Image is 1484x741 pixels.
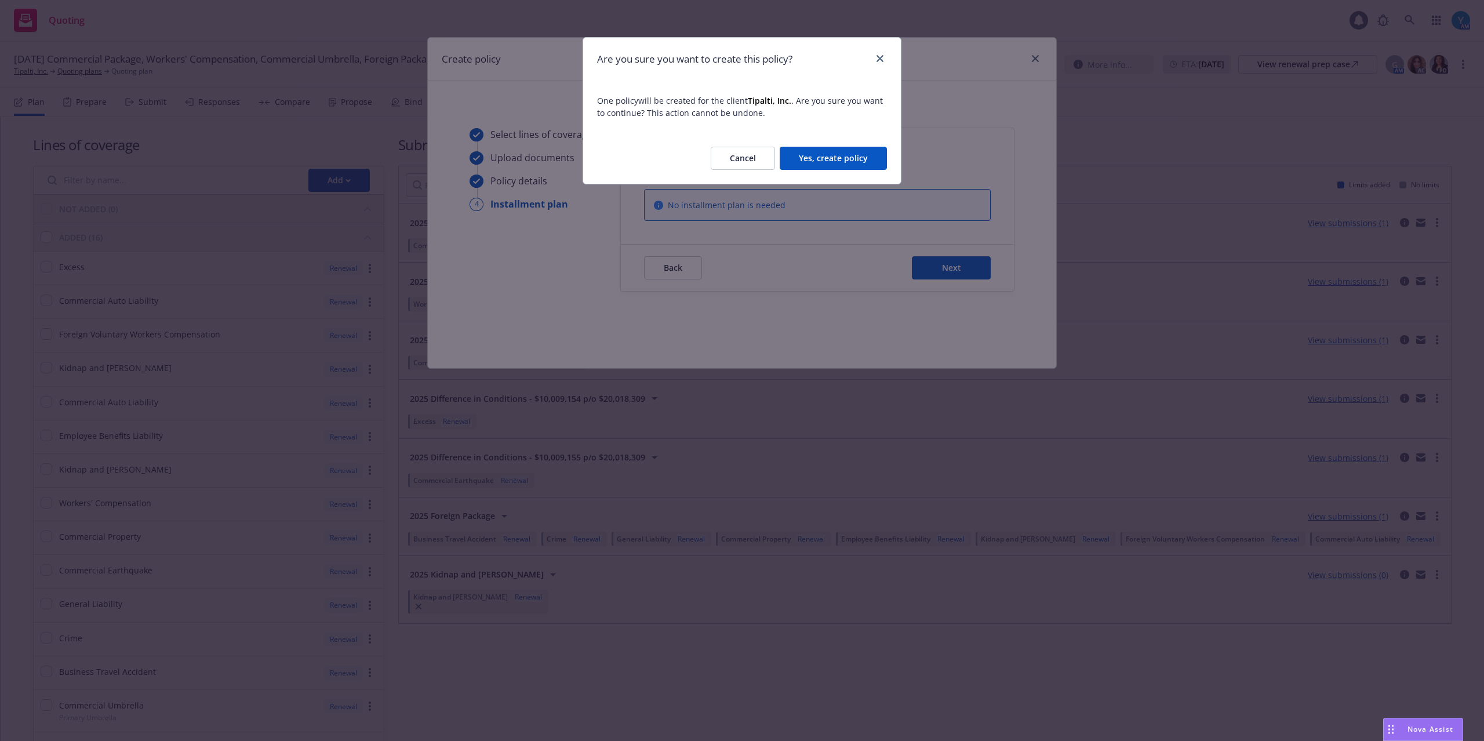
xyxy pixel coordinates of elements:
button: Nova Assist [1383,718,1463,741]
h1: Are you sure you want to create this policy? [597,52,792,67]
span: One policy will be created for the client . Are you sure you want to continue? This action cannot... [597,95,887,119]
span: Nova Assist [1407,724,1453,734]
strong: Tipalti, Inc. [748,95,791,106]
button: Yes, create policy [780,147,887,170]
div: Drag to move [1384,718,1398,740]
button: Cancel [711,147,775,170]
a: close [873,52,887,66]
